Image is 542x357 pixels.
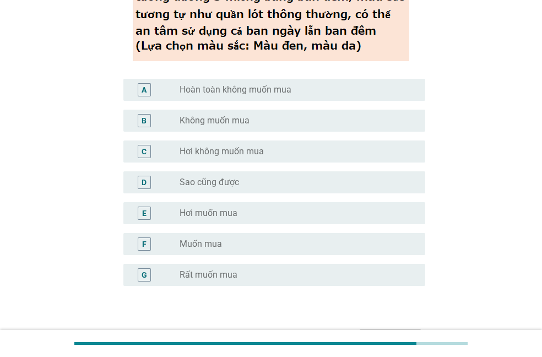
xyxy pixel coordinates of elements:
[142,115,147,126] div: B
[180,146,264,157] label: Hơi không muốn mua
[180,177,239,188] label: Sao cũng được
[180,84,291,95] label: Hoàn toàn không muốn mua
[142,238,147,250] div: F
[180,239,222,250] label: Muốn mua
[142,84,147,95] div: A
[142,145,147,157] div: C
[142,207,147,219] div: E
[142,176,147,188] div: D
[142,269,147,280] div: G
[180,115,250,126] label: Không muốn mua
[180,269,237,280] label: Rất muốn mua
[180,208,237,219] label: Hơi muốn mua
